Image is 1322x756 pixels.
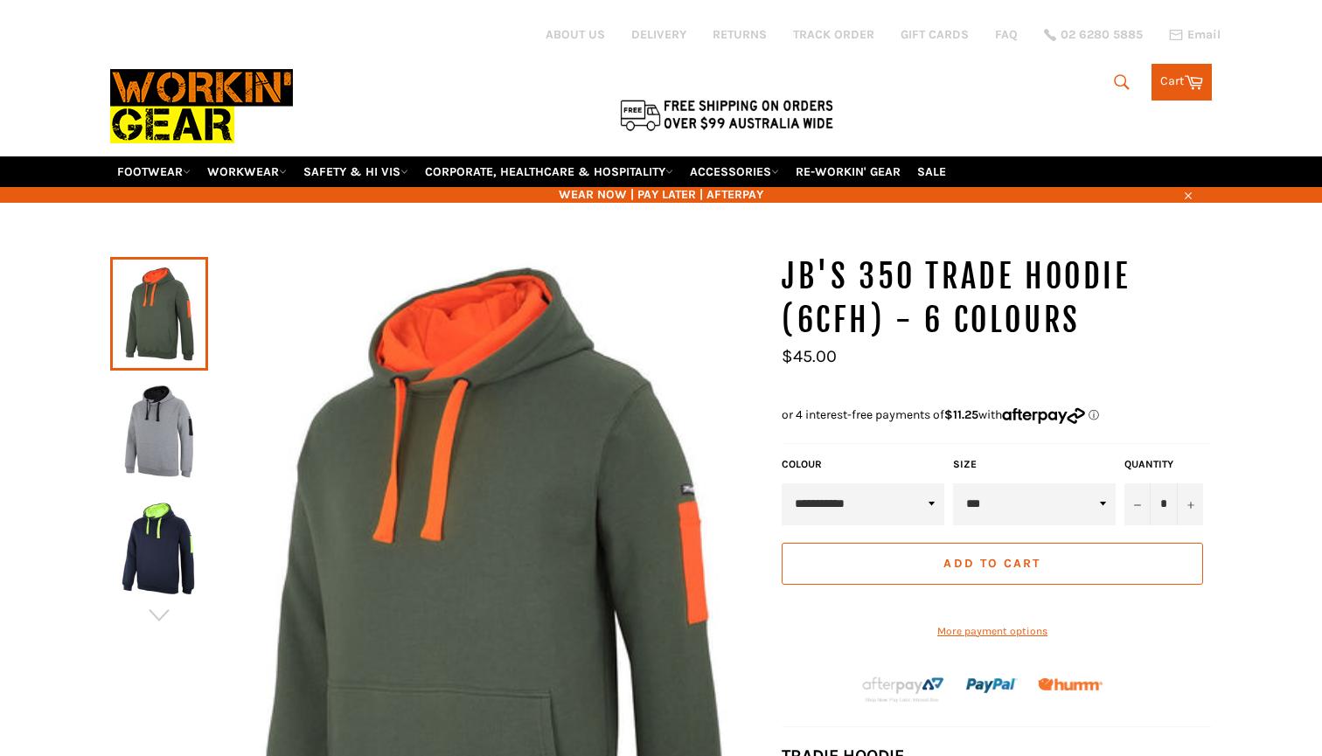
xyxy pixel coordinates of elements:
[943,556,1040,571] span: Add to Cart
[910,156,953,187] a: SALE
[713,26,767,43] a: RETURNS
[1124,457,1203,472] label: Quantity
[1177,483,1203,525] button: Increase item quantity by one
[631,26,686,43] a: DELIVERY
[966,660,1018,711] img: paypal.png
[782,543,1203,585] button: Add to Cart
[789,156,908,187] a: RE-WORKIN' GEAR
[617,96,836,133] img: Flat $9.95 shipping Australia wide
[793,26,874,43] a: TRACK ORDER
[683,156,786,187] a: ACCESSORIES
[119,383,199,479] img: WORKIN GEAR - JB'S 350 Trade Hoodie
[418,156,680,187] a: CORPORATE, HEALTHCARE & HOSPITALITY
[901,26,969,43] a: GIFT CARDS
[860,675,946,704] img: Afterpay-Logo-on-dark-bg_large.png
[1169,28,1221,42] a: Email
[200,156,294,187] a: WORKWEAR
[782,457,944,472] label: COLOUR
[995,26,1018,43] a: FAQ
[119,500,199,596] img: WORKIN GEAR - JB'S 350 Trade Hoodie
[782,346,837,366] span: $45.00
[1044,29,1143,41] a: 02 6280 5885
[1187,29,1221,41] span: Email
[110,186,1212,203] span: WEAR NOW | PAY LATER | AFTERPAY
[1038,678,1103,691] img: Humm_core_logo_RGB-01_300x60px_small_195d8312-4386-4de7-b182-0ef9b6303a37.png
[782,624,1203,639] a: More payment options
[1061,29,1143,41] span: 02 6280 5885
[1152,64,1212,101] a: Cart
[110,156,198,187] a: FOOTWEAR
[296,156,415,187] a: SAFETY & HI VIS
[953,457,1116,472] label: Size
[110,57,293,156] img: Workin Gear leaders in Workwear, Safety Boots, PPE, Uniforms. Australia's No.1 in Workwear
[782,255,1212,342] h1: JB'S 350 Trade Hoodie (6CFH) - 6 Colours
[546,26,605,43] a: ABOUT US
[1124,483,1151,525] button: Reduce item quantity by one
